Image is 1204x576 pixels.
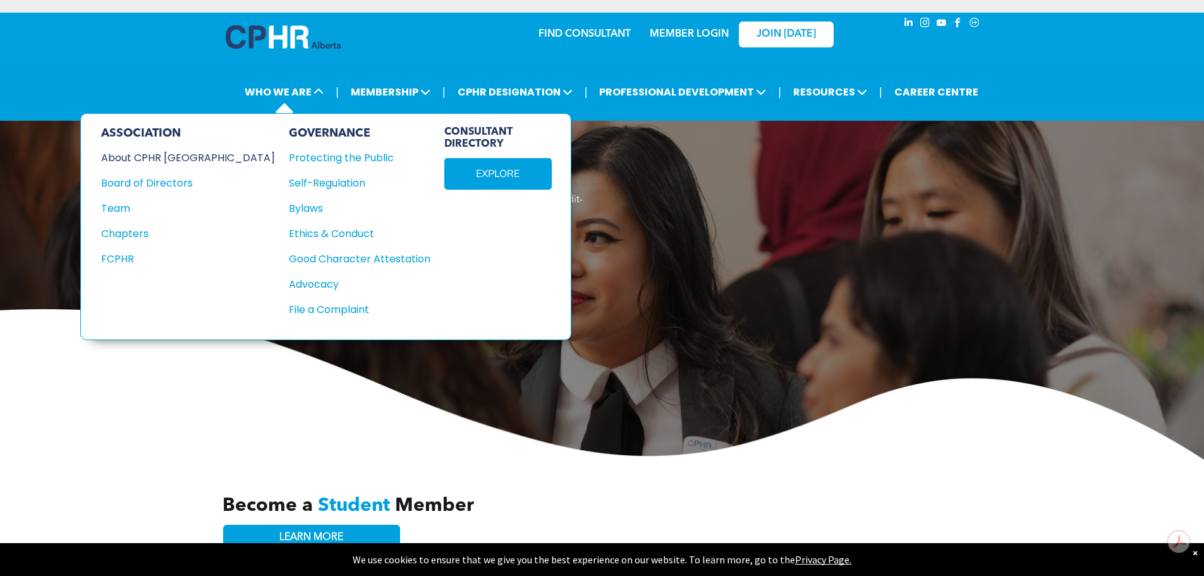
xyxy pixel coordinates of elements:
div: Bylaws [289,200,417,216]
span: RESOURCES [789,80,871,104]
a: Protecting the Public [289,150,430,166]
div: FCPHR [101,251,258,267]
a: MEMBER LOGIN [650,29,729,39]
a: About CPHR [GEOGRAPHIC_DATA] [101,150,275,166]
a: youtube [935,16,949,33]
span: WHO WE ARE [241,80,327,104]
a: FIND CONSULTANT [538,29,631,39]
a: FCPHR [101,251,275,267]
div: Team [101,200,258,216]
img: A blue and white logo for cp alberta [226,25,341,49]
span: JOIN [DATE] [757,28,816,40]
a: Good Character Attestation [289,251,430,267]
div: Chapters [101,226,258,242]
a: JOIN [DATE] [739,21,834,47]
a: Chapters [101,226,275,242]
a: Bylaws [289,200,430,216]
span: Become a [222,496,313,515]
a: linkedin [902,16,916,33]
div: GOVERNANCE [289,126,430,140]
li: | [585,79,588,105]
a: Board of Directors [101,175,275,191]
a: Social network [968,16,982,33]
a: Team [101,200,275,216]
li: | [336,79,339,105]
div: Protecting the Public [289,150,417,166]
a: Self-Regulation [289,175,430,191]
li: | [442,79,446,105]
div: Good Character Attestation [289,251,417,267]
span: MEMBERSHIP [347,80,434,104]
a: EXPLORE [444,158,552,190]
span: CONSULTANT DIRECTORY [444,126,552,150]
a: Ethics & Conduct [289,226,430,242]
span: PROFESSIONAL DEVELOPMENT [595,80,770,104]
span: Student [318,496,390,515]
a: facebook [951,16,965,33]
span: CPHR DESIGNATION [454,80,576,104]
li: | [778,79,781,105]
div: Self-Regulation [289,175,417,191]
a: File a Complaint [289,302,430,317]
div: Advocacy [289,276,417,292]
li: | [879,79,882,105]
span: LEARN MORE [279,532,343,544]
div: About CPHR [GEOGRAPHIC_DATA] [101,150,258,166]
div: Board of Directors [101,175,258,191]
a: LEARN MORE [223,525,400,551]
a: CAREER CENTRE [891,80,982,104]
div: Ethics & Conduct [289,226,417,242]
span: Member [395,496,474,515]
div: ASSOCIATION [101,126,275,140]
div: File a Complaint [289,302,417,317]
a: instagram [918,16,932,33]
a: Privacy Page. [795,553,851,566]
a: Advocacy [289,276,430,292]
